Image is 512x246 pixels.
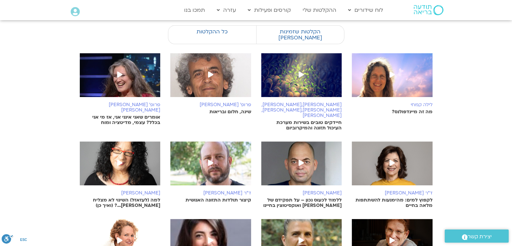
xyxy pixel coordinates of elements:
h6: פרופ׳ [PERSON_NAME] [170,102,251,107]
img: %D7%90%D7%95%D7%A8%D7%99-%D7%9E%D7%90%D7%99%D7%A8-%D7%A6%D7%99%D7%96%D7%99%D7%A7-1.jpeg [170,142,251,192]
img: %D7%A4%D7%A8%D7%95%D7%A4%D7%B3-%D7%90%D7%91%D7%A9%D7%9C%D7%95%D7%9D-%D7%90%D7%9C%D7%99%D7%A6%D7%9... [170,53,251,104]
p: מה זה מיינדפולנס? [352,109,433,115]
a: פרופ׳ [PERSON_NAME] שינה, חלום ובריאות [170,53,251,115]
h6: [PERSON_NAME],[PERSON_NAME],[PERSON_NAME],[PERSON_NAME],[PERSON_NAME] [261,102,342,118]
h6: [PERSON_NAME] [261,190,342,196]
p: למה (לעזאזל) השינוי לא מצליח [PERSON_NAME]…? (ואיך כן) [80,197,161,208]
a: תמכו בנו [181,4,208,17]
img: arnina_kishtan.jpg [80,142,161,192]
a: [PERSON_NAME] למה (לעזאזל) השינוי לא מצליח [PERSON_NAME]…? (ואיך כן) [80,142,161,208]
a: ההקלטות שלי [299,4,340,17]
p: לקפוץ למים: מהימנעות להשתתפות מלאה בחיים [352,197,433,208]
a: ד"ר [PERSON_NAME] קיצור תולדות התזונה האנושית [170,142,251,203]
img: %D7%90%D7%A0%D7%90%D7%91%D7%9C%D7%94-%D7%A9%D7%A7%D7%93-2.jpeg [352,142,433,192]
a: [PERSON_NAME] ללמוד לכעוס נכון – על תפקידם של [PERSON_NAME] ואוקסיטוצין בחיינו [261,142,342,208]
label: הקלטות שזמינות [PERSON_NAME] [256,25,344,44]
h6: ד"ר [PERSON_NAME] [170,190,251,196]
h6: [PERSON_NAME] [80,190,161,196]
p: חיידקים טובים בשירות מערכת העיכול תזונה והמיקרוביום [261,120,342,131]
h6: ד"ר [PERSON_NAME] [352,190,433,196]
a: לוח שידורים [345,4,386,17]
p: אומרים שאני אינני אני, אז מי אני בכלל? עצמי, מדיטציה ומוח [80,115,161,125]
a: ד"ר [PERSON_NAME] לקפוץ למים: מהימנעות להשתתפות מלאה בחיים [352,142,433,208]
img: תודעה בריאה [414,5,443,15]
a: פרופ' [PERSON_NAME][PERSON_NAME] אומרים שאני אינני אני, אז מי אני בכלל? עצמי, מדיטציה ומוח [80,53,161,125]
span: יצירת קשר [468,232,492,241]
a: לילה קמחי מה זה מיינדפולנס? [352,53,433,115]
img: Untitled-design-8.png [261,53,342,104]
a: קורסים ופעילות [244,4,294,17]
h6: פרופ' [PERSON_NAME][PERSON_NAME] [80,102,161,113]
p: קיצור תולדות התזונה האנושית [170,197,251,203]
label: כל ההקלטות [168,25,256,38]
img: %D7%AA%D7%9E%D7%99%D7%A8-%D7%90%D7%A9%D7%9E%D7%9F-e1601904146928-2.jpg [261,142,342,192]
p: ללמוד לכעוס נכון – על תפקידם של [PERSON_NAME] ואוקסיטוצין בחיינו [261,197,342,208]
img: %D7%9E%D7%99%D7%99%D7%A0%D7%93%D7%A4%D7%95%D7%9C%D7%A0%D7%A1.jpg [352,53,433,104]
img: %D7%90%D7%91%D7%99%D7%91%D7%94.png [80,53,161,104]
h6: לילה קמחי [352,102,433,107]
a: יצירת קשר [445,229,509,243]
a: עזרה [213,4,239,17]
a: [PERSON_NAME],[PERSON_NAME],[PERSON_NAME],[PERSON_NAME],[PERSON_NAME] חיידקים טובים בשירות מערכת ... [261,53,342,131]
p: שינה, חלום ובריאות [170,109,251,115]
